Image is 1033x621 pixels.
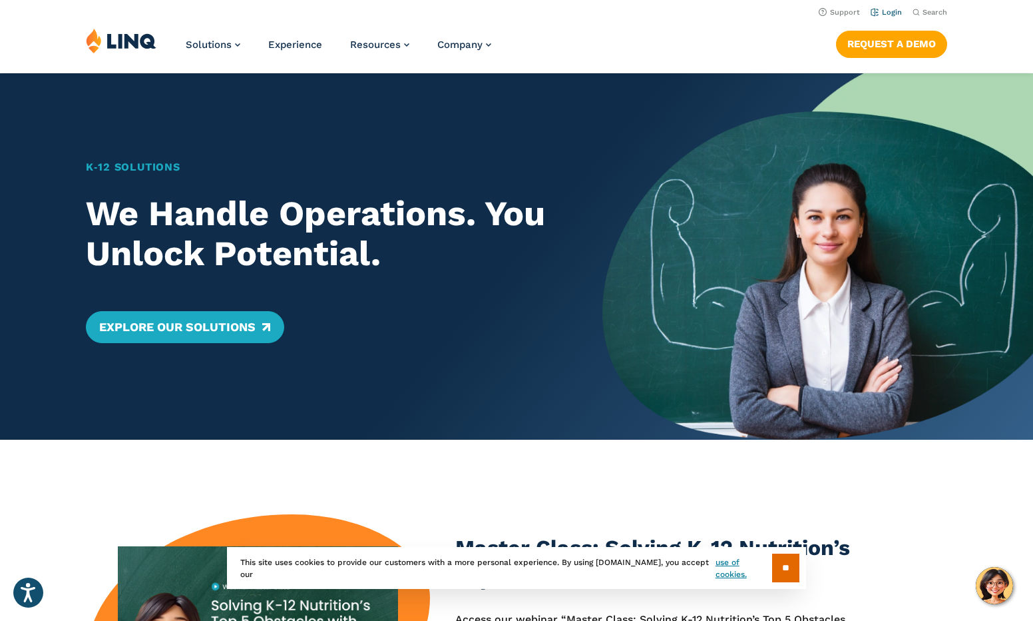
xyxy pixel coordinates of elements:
nav: Button Navigation [836,28,947,57]
a: Experience [268,39,322,51]
img: Home Banner [602,73,1033,440]
span: Company [437,39,483,51]
a: Login [871,8,902,17]
a: Resources [350,39,409,51]
h3: Master Class: Solving K-12 Nutrition’s Top 5 Obstacles With Confidence [455,533,873,594]
a: Support [819,8,860,17]
a: Request a Demo [836,31,947,57]
h2: We Handle Operations. You Unlock Potential. [86,194,560,274]
a: Solutions [186,39,240,51]
nav: Primary Navigation [186,28,491,72]
a: use of cookies. [716,556,772,580]
span: Solutions [186,39,232,51]
span: Search [923,8,947,17]
h1: K‑12 Solutions [86,159,560,175]
a: Explore Our Solutions [86,311,284,343]
div: This site uses cookies to provide our customers with a more personal experience. By using [DOMAIN... [227,547,806,589]
img: LINQ | K‑12 Software [86,28,156,53]
a: Company [437,39,491,51]
span: Resources [350,39,401,51]
button: Open Search Bar [913,7,947,17]
button: Hello, have a question? Let’s chat. [976,567,1013,604]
